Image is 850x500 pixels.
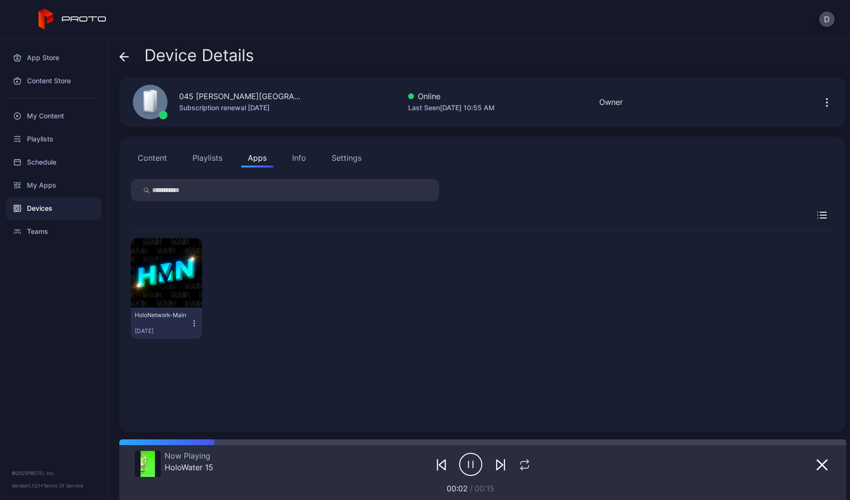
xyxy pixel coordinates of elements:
span: / [470,484,473,493]
div: 045 [PERSON_NAME][GEOGRAPHIC_DATA] [GEOGRAPHIC_DATA] [179,90,304,102]
button: HoloNetwork-Main[DATE] [135,311,198,335]
span: Version 1.13.1 • [12,483,43,488]
div: Settings [332,152,361,164]
a: Schedule [6,151,102,174]
div: Subscription renewal [DATE] [179,102,304,114]
div: Now Playing [165,451,213,461]
div: Info [292,152,306,164]
div: © 2025 PROTO, Inc. [12,469,96,477]
a: My Apps [6,174,102,197]
button: Playlists [186,148,229,167]
div: Last Seen [DATE] 10:55 AM [408,102,495,114]
button: Info [285,148,313,167]
button: Apps [241,148,273,167]
button: Content [131,148,174,167]
a: Terms Of Service [43,483,83,488]
div: HoloNetwork-Main [135,311,188,319]
a: Devices [6,197,102,220]
a: Content Store [6,69,102,92]
a: My Content [6,104,102,128]
div: [DATE] [135,327,190,335]
span: 00:15 [475,484,494,493]
a: App Store [6,46,102,69]
a: Teams [6,220,102,243]
a: Playlists [6,128,102,151]
div: HoloWater 15 [165,462,213,472]
button: Settings [325,148,368,167]
span: Device Details [144,46,254,64]
button: D [819,12,835,27]
div: Owner [599,96,623,108]
span: 00:02 [447,484,468,493]
div: Online [408,90,495,102]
